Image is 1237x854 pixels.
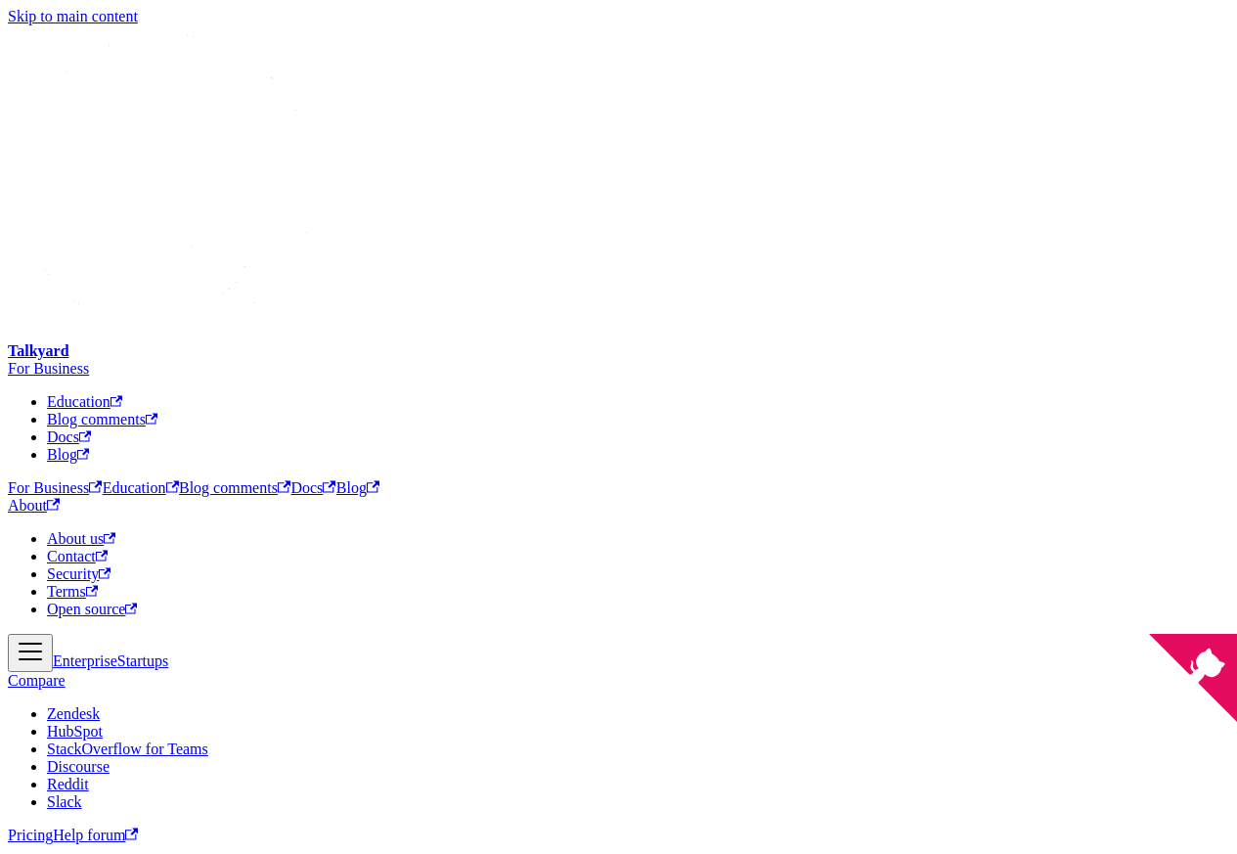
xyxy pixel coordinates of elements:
[8,479,103,496] a: For Business
[47,393,122,410] a: Education
[47,548,108,564] a: Contact
[47,583,98,600] a: Terms
[47,758,110,775] a: Discourse
[47,723,103,740] a: HubSpot
[47,601,137,617] a: Open source
[47,411,157,427] a: Blog comments
[8,25,1229,359] a: Talkyard logoTalkyard
[47,705,100,722] a: Zendesk
[47,565,110,582] a: Security
[8,634,53,672] button: Navigation bar toggle
[8,497,61,514] a: About
[47,793,82,810] a: Slack
[117,652,168,669] a: Startups
[8,360,89,377] a: For Business
[53,827,139,843] a: Help forum
[8,25,321,338] img: Talkyard logo
[179,479,290,496] a: Blog comments
[47,428,91,445] a: Docs
[8,8,138,24] a: Skip to main content
[47,530,115,547] a: About us
[103,479,179,496] a: Education
[8,672,66,689] a: Compare
[47,741,208,757] a: StackOverflow for Teams
[8,827,53,843] a: Pricing
[47,446,89,463] a: Blog
[336,479,380,496] a: Blog
[53,652,117,669] a: Enterprise
[290,479,335,496] a: Docs
[47,776,89,792] a: Reddit
[8,342,69,359] b: Talkyard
